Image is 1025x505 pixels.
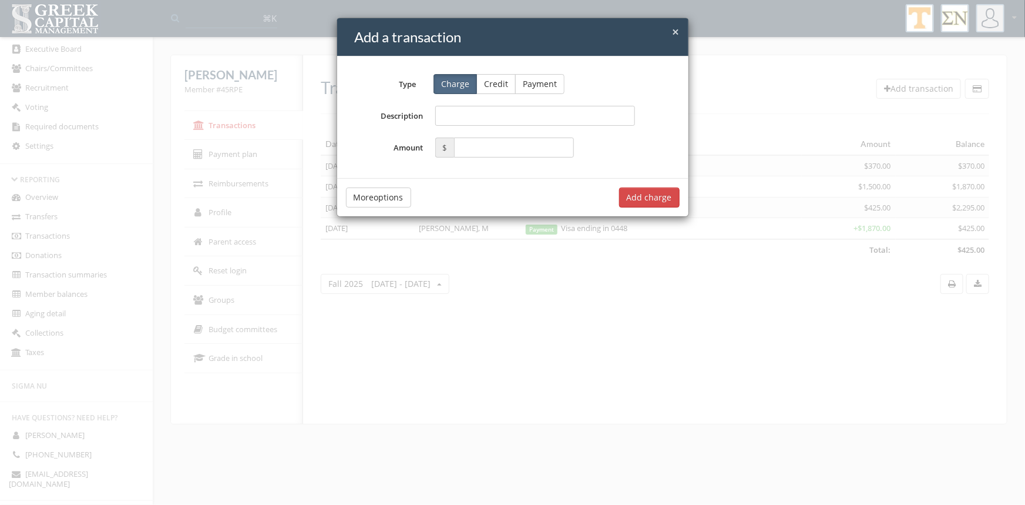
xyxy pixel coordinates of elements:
[346,138,429,158] label: Amount
[515,74,564,94] button: Payment
[433,74,477,94] button: Charge
[355,27,680,47] h4: Add a transaction
[346,106,429,126] label: Description
[619,188,680,208] button: Add charge
[337,75,425,90] label: Type
[476,74,516,94] button: Credit
[435,138,454,158] span: $
[346,188,411,208] button: Moreoptions
[673,24,680,40] span: ×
